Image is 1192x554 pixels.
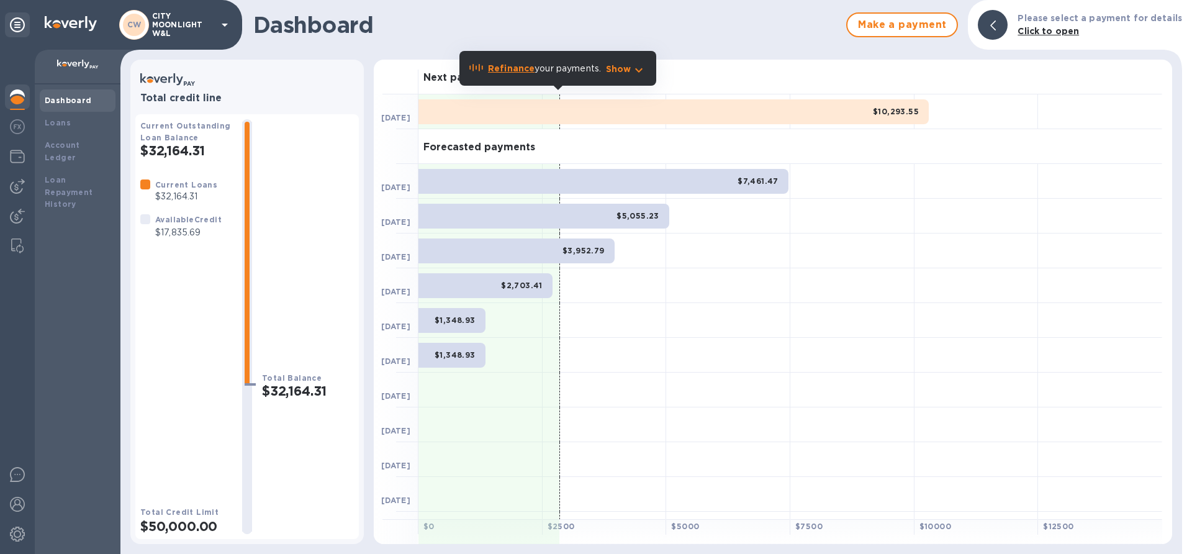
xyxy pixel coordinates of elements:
[1018,13,1182,23] b: Please select a payment for details
[45,140,80,162] b: Account Ledger
[562,246,605,255] b: $3,952.79
[616,211,659,220] b: $5,055.23
[381,113,410,122] b: [DATE]
[381,183,410,192] b: [DATE]
[873,107,919,116] b: $10,293.55
[253,12,840,38] h1: Dashboard
[738,176,779,186] b: $7,461.47
[155,226,222,239] p: $17,835.69
[381,252,410,261] b: [DATE]
[435,350,476,360] b: $1,348.93
[45,175,93,209] b: Loan Repayment History
[45,16,97,31] img: Logo
[488,62,601,75] p: your payments.
[140,507,219,517] b: Total Credit Limit
[381,391,410,401] b: [DATE]
[423,72,496,84] h3: Next payment
[5,12,30,37] div: Unpin categories
[381,287,410,296] b: [DATE]
[155,180,217,189] b: Current Loans
[152,12,214,38] p: CITY MOONLIGHT W&L
[140,121,231,142] b: Current Outstanding Loan Balance
[488,63,535,73] b: Refinance
[548,522,575,531] b: $ 2500
[262,373,322,383] b: Total Balance
[381,461,410,470] b: [DATE]
[435,316,476,325] b: $1,348.93
[919,522,951,531] b: $ 10000
[795,522,823,531] b: $ 7500
[140,519,232,534] h2: $50,000.00
[606,63,631,75] p: Show
[381,217,410,227] b: [DATE]
[45,96,92,105] b: Dashboard
[155,215,222,224] b: Available Credit
[10,119,25,134] img: Foreign exchange
[671,522,699,531] b: $ 5000
[262,383,354,399] h2: $32,164.31
[846,12,958,37] button: Make a payment
[857,17,947,32] span: Make a payment
[1043,522,1073,531] b: $ 12500
[423,142,535,153] h3: Forecasted payments
[381,496,410,505] b: [DATE]
[140,143,232,158] h2: $32,164.31
[45,118,71,127] b: Loans
[381,356,410,366] b: [DATE]
[127,20,142,29] b: CW
[381,322,410,331] b: [DATE]
[501,281,543,290] b: $2,703.41
[10,149,25,164] img: Wallets
[155,190,217,203] p: $32,164.31
[1018,26,1079,36] b: Click to open
[606,63,646,75] button: Show
[381,426,410,435] b: [DATE]
[140,93,354,104] h3: Total credit line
